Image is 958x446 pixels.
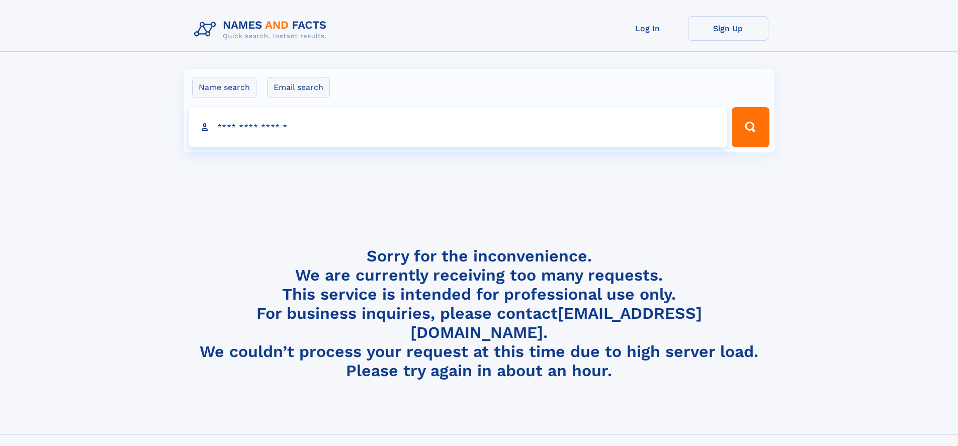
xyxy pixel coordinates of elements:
[688,16,768,41] a: Sign Up
[189,107,728,147] input: search input
[190,246,768,381] h4: Sorry for the inconvenience. We are currently receiving too many requests. This service is intend...
[192,77,256,98] label: Name search
[732,107,769,147] button: Search Button
[410,304,702,342] a: [EMAIL_ADDRESS][DOMAIN_NAME]
[267,77,330,98] label: Email search
[190,16,335,43] img: Logo Names and Facts
[607,16,688,41] a: Log In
